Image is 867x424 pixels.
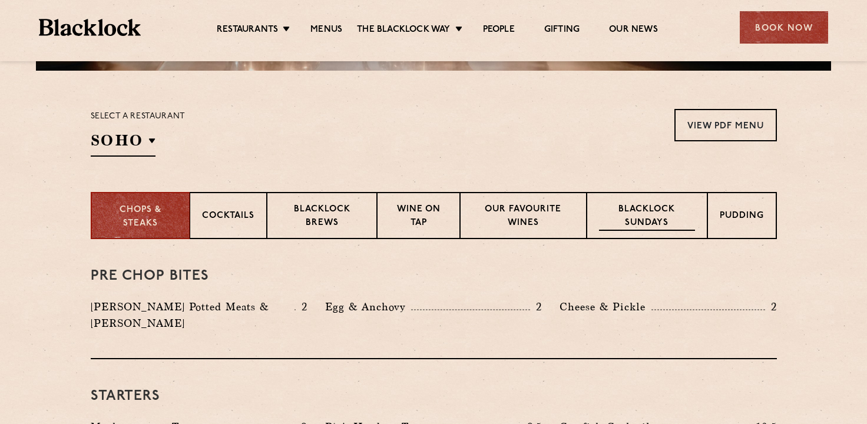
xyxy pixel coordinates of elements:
[217,24,278,37] a: Restaurants
[91,269,777,284] h3: Pre Chop Bites
[39,19,141,36] img: BL_Textured_Logo-footer-cropped.svg
[530,299,542,314] p: 2
[720,210,764,224] p: Pudding
[91,109,186,124] p: Select a restaurant
[560,299,651,315] p: Cheese & Pickle
[325,299,411,315] p: Egg & Anchovy
[91,130,155,157] h2: SOHO
[765,299,777,314] p: 2
[357,24,450,37] a: The Blacklock Way
[483,24,515,37] a: People
[310,24,342,37] a: Menus
[279,203,365,231] p: Blacklock Brews
[609,24,658,37] a: Our News
[202,210,254,224] p: Cocktails
[472,203,574,231] p: Our favourite wines
[389,203,447,231] p: Wine on Tap
[296,299,307,314] p: 2
[91,389,777,404] h3: Starters
[104,204,177,230] p: Chops & Steaks
[674,109,777,141] a: View PDF Menu
[599,203,694,231] p: Blacklock Sundays
[740,11,828,44] div: Book Now
[544,24,580,37] a: Gifting
[91,299,294,332] p: [PERSON_NAME] Potted Meats & [PERSON_NAME]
